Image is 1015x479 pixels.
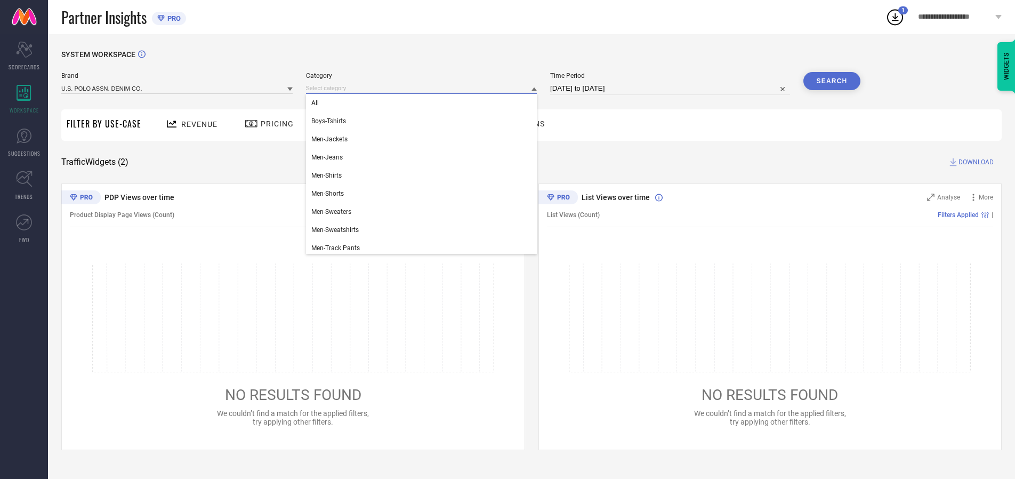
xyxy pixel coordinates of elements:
div: Boys-Tshirts [306,112,537,130]
span: DOWNLOAD [958,157,994,167]
input: Select category [306,83,537,94]
span: Men-Sweaters [311,208,351,215]
span: Time Period [550,72,790,79]
div: Men-Sweatshirts [306,221,537,239]
span: PDP Views over time [104,193,174,202]
div: Men-Jackets [306,130,537,148]
div: Men-Shorts [306,185,537,203]
span: More [979,194,993,201]
span: NO RESULTS FOUND [225,386,361,404]
span: Filter By Use-Case [67,117,141,130]
div: Men-Sweaters [306,203,537,221]
span: Men-Jeans [311,154,343,161]
span: List Views over time [582,193,650,202]
span: Men-Sweatshirts [311,226,359,234]
input: Select time period [550,82,790,95]
span: Category [306,72,537,79]
div: Men-Track Pants [306,239,537,257]
span: PRO [165,14,181,22]
span: Men-Jackets [311,135,348,143]
span: Men-Shirts [311,172,342,179]
span: | [992,211,993,219]
div: All [306,94,537,112]
span: List Views (Count) [547,211,600,219]
span: Men-Track Pants [311,244,360,252]
div: Premium [61,190,101,206]
span: Pricing [261,119,294,128]
span: Partner Insights [61,6,147,28]
span: SUGGESTIONS [8,149,41,157]
span: FWD [19,236,29,244]
span: Boys-Tshirts [311,117,346,125]
button: Search [803,72,861,90]
span: SYSTEM WORKSPACE [61,50,135,59]
svg: Zoom [927,194,935,201]
span: 1 [901,7,905,14]
span: NO RESULTS FOUND [702,386,838,404]
span: All [311,99,319,107]
span: SCORECARDS [9,63,40,71]
span: Men-Shorts [311,190,344,197]
span: We couldn’t find a match for the applied filters, try applying other filters. [217,409,369,426]
span: Filters Applied [938,211,979,219]
div: Men-Jeans [306,148,537,166]
span: Product Display Page Views (Count) [70,211,174,219]
span: WORKSPACE [10,106,39,114]
div: Open download list [885,7,905,27]
div: Premium [538,190,578,206]
span: Revenue [181,120,217,129]
span: TRENDS [15,193,33,201]
span: Analyse [937,194,960,201]
span: Brand [61,72,293,79]
span: Traffic Widgets ( 2 ) [61,157,128,167]
div: Men-Shirts [306,166,537,185]
span: We couldn’t find a match for the applied filters, try applying other filters. [694,409,846,426]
